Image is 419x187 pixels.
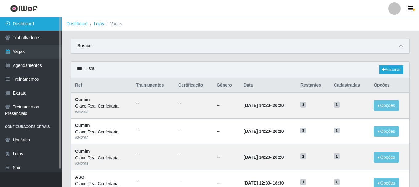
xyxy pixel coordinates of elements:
strong: Buscar [77,43,92,48]
div: Glace Real Confeitaria [75,129,128,135]
time: 18:30 [273,181,284,185]
th: Ref [71,78,132,93]
div: Glace Real Confeitaria [75,181,128,187]
th: Cadastradas [330,78,370,93]
span: 1 [300,102,306,108]
th: Trainamentos [132,78,175,93]
time: [DATE] 14:20 [244,129,270,134]
ul: -- [136,152,171,158]
button: Opções [374,152,399,163]
div: # 342063 [75,109,128,115]
time: [DATE] 14:20 [244,155,270,160]
time: [DATE] 14:20 [244,103,270,108]
li: Vagas [104,21,122,27]
span: 1 [300,128,306,134]
button: Opções [374,126,399,137]
div: Glace Real Confeitaria [75,155,128,161]
th: Gênero [213,78,240,93]
time: 20:20 [273,129,284,134]
strong: - [244,103,284,108]
strong: - [244,129,284,134]
div: Glace Real Confeitaria [75,103,128,109]
time: 20:20 [273,155,284,160]
ul: -- [136,177,171,184]
ul: -- [178,177,209,184]
td: -- [213,92,240,118]
time: [DATE] 12:30 [244,181,270,185]
td: -- [213,119,240,144]
ul: -- [136,100,171,106]
strong: Cumim [75,149,90,154]
ul: -- [178,126,209,132]
strong: - [244,155,284,160]
div: # 342061 [75,161,128,166]
a: Adicionar [379,65,403,74]
div: Lista [71,62,409,78]
div: # 342062 [75,135,128,140]
span: 1 [334,128,340,134]
ul: -- [178,100,209,106]
strong: Cumim [75,97,90,102]
span: 1 [334,153,340,159]
nav: breadcrumb [62,17,419,31]
img: CoreUI Logo [10,5,38,12]
time: 20:20 [273,103,284,108]
strong: - [244,181,284,185]
td: -- [213,144,240,170]
span: 1 [334,179,340,185]
button: Opções [374,100,399,111]
span: 1 [334,102,340,108]
th: Opções [370,78,409,93]
span: 1 [300,179,306,185]
ul: -- [136,126,171,132]
strong: ASG [75,175,84,180]
th: Certificação [175,78,213,93]
span: 1 [300,153,306,159]
ul: -- [178,152,209,158]
a: Lojas [94,21,104,26]
th: Data [240,78,297,93]
a: Dashboard [66,21,88,26]
th: Restantes [297,78,330,93]
strong: Cumim [75,123,90,128]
